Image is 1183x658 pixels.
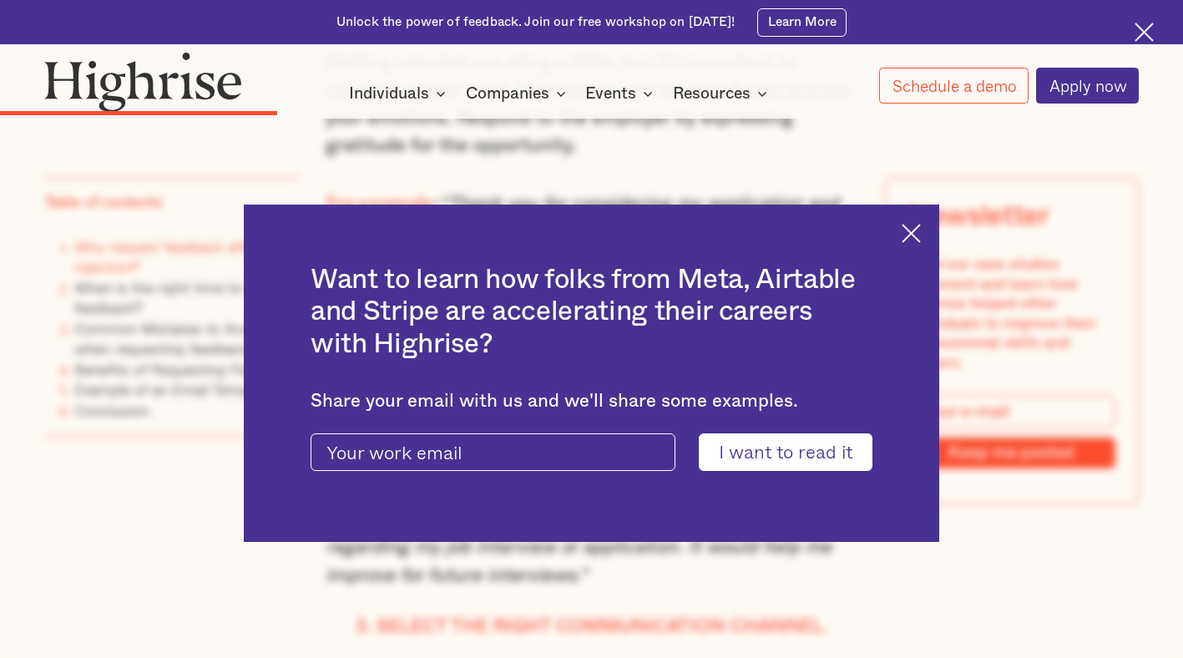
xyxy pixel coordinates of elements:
[311,390,872,412] div: Share your email with us and we'll share some examples.
[757,8,847,37] a: Learn More
[336,13,736,31] div: Unlock the power of feedback. Join our free workshop on [DATE]!
[585,84,636,104] div: Events
[585,84,658,104] div: Events
[311,264,872,361] h2: Want to learn how folks from Meta, Airtable and Stripe are accelerating their careers with Highrise?
[349,84,429,104] div: Individuals
[699,433,872,470] input: I want to read it
[673,84,772,104] div: Resources
[1036,68,1139,104] a: Apply now
[673,84,751,104] div: Resources
[44,52,242,112] img: Highrise logo
[879,68,1029,104] a: Schedule a demo
[311,433,872,470] form: current-ascender-blog-article-modal-form
[902,224,921,243] img: Cross icon
[466,84,571,104] div: Companies
[311,433,675,470] input: Your work email
[349,84,451,104] div: Individuals
[1135,23,1154,42] img: Cross icon
[466,84,549,104] div: Companies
